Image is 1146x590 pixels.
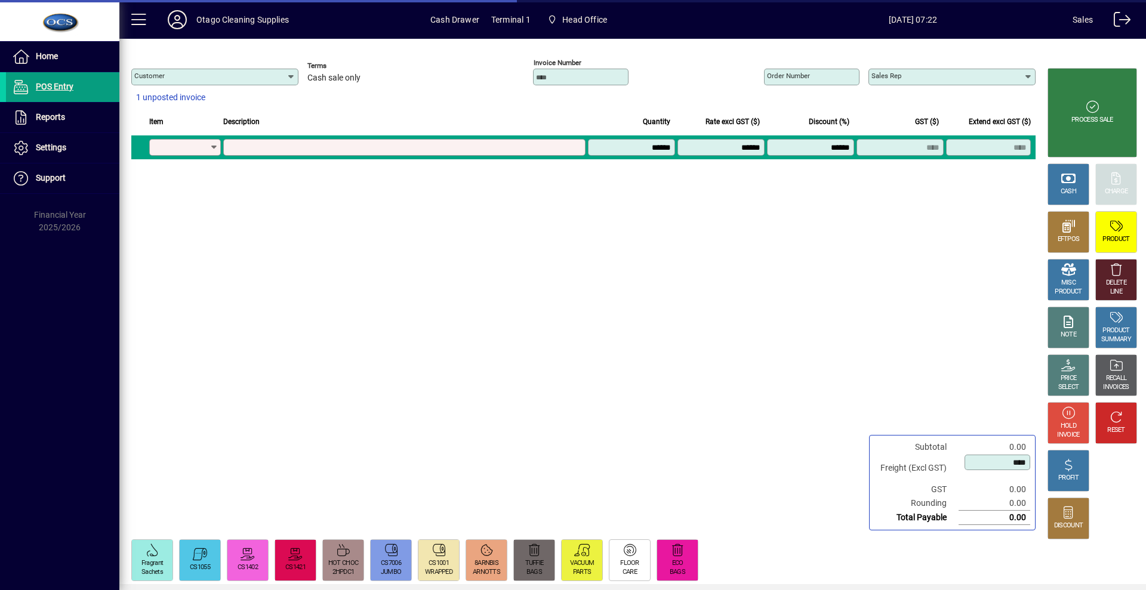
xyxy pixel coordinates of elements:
span: [DATE] 07:22 [753,10,1073,29]
div: CS1402 [238,563,258,572]
td: 0.00 [959,440,1030,454]
div: JUMBO [381,568,402,577]
div: VACUUM [570,559,594,568]
div: Fragrant [141,559,163,568]
div: MISC [1061,279,1076,288]
div: PROFIT [1058,474,1079,483]
td: Total Payable [874,511,959,525]
div: PRODUCT [1102,235,1129,244]
span: GST ($) [915,115,939,128]
div: INVOICES [1103,383,1129,392]
div: Sachets [141,568,163,577]
div: CS1001 [429,559,449,568]
div: CHARGE [1105,187,1128,196]
mat-label: Order number [767,72,810,80]
mat-label: Sales rep [871,72,901,80]
div: Otago Cleaning Supplies [196,10,289,29]
div: CS1421 [285,563,306,572]
span: Terminal 1 [491,10,531,29]
span: Terms [307,62,379,70]
span: Cash Drawer [430,10,479,29]
div: PRODUCT [1055,288,1082,296]
span: Head Office [562,10,607,29]
span: Rate excl GST ($) [706,115,760,128]
td: Rounding [874,496,959,511]
a: Logout [1105,2,1131,41]
td: GST [874,483,959,496]
span: Reports [36,112,65,122]
div: BAGS [670,568,685,577]
div: 2HPDC1 [332,568,355,577]
button: 1 unposted invoice [131,87,210,109]
div: ARNOTTS [473,568,500,577]
div: PRODUCT [1102,326,1129,335]
a: Home [6,42,119,72]
div: CASH [1061,187,1076,196]
div: EFTPOS [1058,235,1080,244]
div: CS7006 [381,559,401,568]
span: Quantity [643,115,670,128]
span: Settings [36,143,66,152]
div: PARTS [573,568,592,577]
div: BAGS [526,568,542,577]
a: Settings [6,133,119,163]
div: HOLD [1061,422,1076,431]
div: TUFFIE [525,559,544,568]
span: Support [36,173,66,183]
div: PROCESS SALE [1071,116,1113,125]
div: CS1055 [190,563,210,572]
div: DELETE [1106,279,1126,288]
td: 0.00 [959,483,1030,496]
mat-label: Customer [134,72,165,80]
button: Profile [158,9,196,30]
mat-label: Invoice number [534,58,581,67]
div: NOTE [1061,330,1076,339]
div: SUMMARY [1101,335,1131,344]
div: CARE [623,568,637,577]
div: SELECT [1058,383,1079,392]
div: WRAPPED [425,568,452,577]
span: Item [149,115,164,128]
span: 1 unposted invoice [136,91,205,104]
div: RESET [1107,426,1125,435]
a: Reports [6,103,119,132]
div: PRICE [1061,374,1077,383]
div: INVOICE [1057,431,1079,440]
div: RECALL [1106,374,1127,383]
td: 0.00 [959,511,1030,525]
span: POS Entry [36,82,73,91]
td: Subtotal [874,440,959,454]
div: DISCOUNT [1054,521,1083,530]
td: 0.00 [959,496,1030,511]
div: ECO [672,559,683,568]
span: Description [223,115,260,128]
div: HOT CHOC [328,559,358,568]
span: Head Office [543,9,612,30]
div: FLOOR [620,559,639,568]
td: Freight (Excl GST) [874,454,959,483]
div: 8ARNBIS [475,559,498,568]
div: LINE [1110,288,1122,296]
span: Cash sale only [307,73,361,83]
span: Home [36,51,58,61]
div: Sales [1073,10,1093,29]
a: Support [6,163,119,193]
span: Extend excl GST ($) [969,115,1031,128]
span: Discount (%) [809,115,849,128]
